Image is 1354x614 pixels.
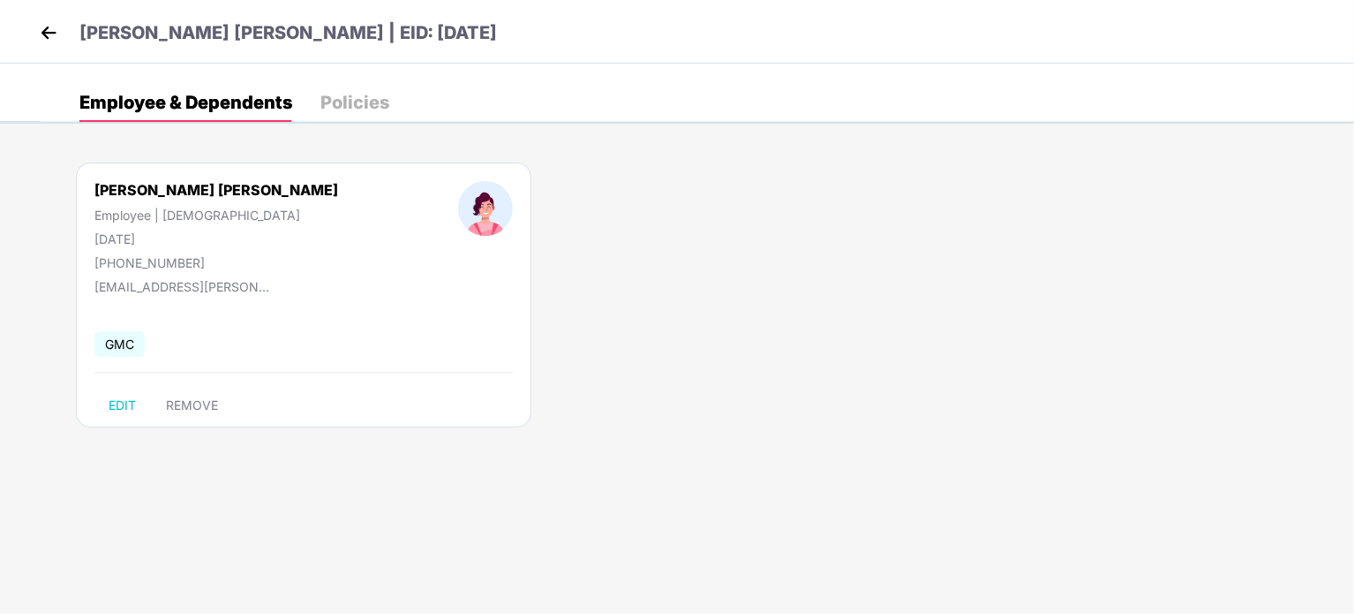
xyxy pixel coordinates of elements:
[79,19,497,47] p: [PERSON_NAME] [PERSON_NAME] | EID: [DATE]
[109,398,136,413] span: EDIT
[94,231,338,246] div: [DATE]
[94,181,338,199] div: [PERSON_NAME] [PERSON_NAME]
[166,398,218,413] span: REMOVE
[152,391,232,420] button: REMOVE
[94,331,145,357] span: GMC
[94,279,271,294] div: [EMAIL_ADDRESS][PERSON_NAME][DOMAIN_NAME]
[94,208,338,223] div: Employee | [DEMOGRAPHIC_DATA]
[35,19,62,46] img: back
[94,391,150,420] button: EDIT
[320,94,389,111] div: Policies
[94,255,338,270] div: [PHONE_NUMBER]
[458,181,513,236] img: profileImage
[79,94,292,111] div: Employee & Dependents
